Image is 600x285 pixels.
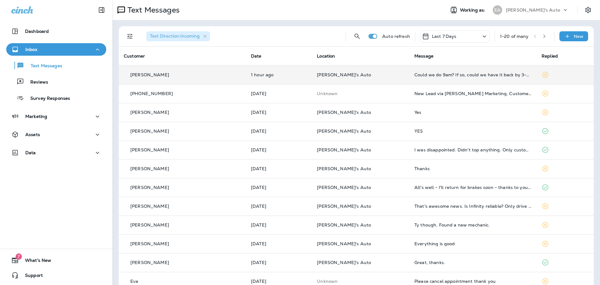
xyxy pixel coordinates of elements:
span: Message [414,53,433,59]
span: [PERSON_NAME]'s Auto [317,72,371,78]
span: Location [317,53,335,59]
div: Text Direction:Incoming [146,31,210,41]
span: [PERSON_NAME]'s Auto [317,147,371,153]
span: [PERSON_NAME]'s Auto [317,203,371,209]
span: Date [251,53,262,59]
div: Could we do 9am? If so, could we have it back by 3-4pm? My fiancée uses that car for work and has... [414,72,532,77]
p: [PERSON_NAME] [130,241,169,246]
span: Support [19,273,43,280]
p: [PERSON_NAME] [130,204,169,209]
p: Last 7 Days [432,34,457,39]
span: [PERSON_NAME]'s Auto [317,185,371,190]
p: Auto refresh [382,34,410,39]
div: Thanks [414,166,532,171]
p: Aug 22, 2025 11:23 AM [251,260,307,265]
p: Text Messages [24,63,62,69]
div: EA [493,5,502,15]
div: I was disappointed. Didn't top anything. Only customer, took an hour. I even gave that guy $10 an... [414,147,532,152]
span: [PERSON_NAME]'s Auto [317,241,371,247]
p: Aug 25, 2025 11:10 AM [251,91,307,96]
p: Inbox [25,47,37,52]
p: [PERSON_NAME] [130,147,169,152]
div: Please cancel appointment thank you [414,279,532,284]
span: [PERSON_NAME]'s Auto [317,128,371,134]
div: 1 - 20 of many [500,34,529,39]
p: [PERSON_NAME] [130,110,169,115]
p: Aug 22, 2025 02:21 PM [251,185,307,190]
p: Survey Responses [24,96,70,102]
p: Marketing [25,114,47,119]
p: Aug 22, 2025 11:23 AM [251,241,307,246]
button: Collapse Sidebar [93,4,110,16]
div: Great, thanks. [414,260,532,265]
span: Replied [542,53,558,59]
p: This customer does not have a last location and the phone number they messaged is not assigned to... [317,91,404,96]
div: That's awesome news. Is Infinity reliable? Only drive max 20 miles . How best to sell Jag? I've k... [414,204,532,209]
div: Ty though. Found a new mechanic. [414,222,532,227]
p: Eva [130,279,138,284]
p: Aug 22, 2025 02:22 PM [251,166,307,171]
p: Aug 26, 2025 01:56 PM [251,72,307,77]
p: Assets [25,132,40,137]
p: [PERSON_NAME] [130,166,169,171]
p: Aug 24, 2025 11:18 AM [251,129,307,134]
p: [PHONE_NUMBER] [130,91,173,96]
p: [PERSON_NAME] [130,260,169,265]
div: YES [414,129,532,134]
p: Text Messages [125,5,180,15]
p: New [574,34,583,39]
button: Settings [582,4,594,16]
button: Marketing [6,110,106,123]
p: [PERSON_NAME] [130,72,169,77]
button: Support [6,269,106,282]
button: Data [6,146,106,159]
p: [PERSON_NAME]'s Auto [506,8,560,13]
p: Dashboard [25,29,49,34]
button: Dashboard [6,25,106,38]
p: [PERSON_NAME] [130,185,169,190]
span: [PERSON_NAME]'s Auto [317,166,371,171]
span: What's New [19,258,51,265]
p: Aug 22, 2025 12:18 PM [251,204,307,209]
p: [PERSON_NAME] [130,129,169,134]
p: Reviews [24,79,48,85]
span: [PERSON_NAME]'s Auto [317,222,371,228]
button: Filters [124,30,136,43]
p: Data [25,150,36,155]
button: Assets [6,128,106,141]
span: [PERSON_NAME]'s Auto [317,260,371,265]
p: Aug 24, 2025 11:18 AM [251,110,307,115]
button: Inbox [6,43,106,56]
button: 7What's New [6,254,106,267]
button: Survey Responses [6,91,106,104]
button: Reviews [6,75,106,88]
p: Aug 21, 2025 03:19 PM [251,279,307,284]
span: Working as: [460,8,487,13]
span: Text Direction : Incoming [150,33,200,39]
button: Text Messages [6,59,106,72]
p: [PERSON_NAME] [130,222,169,227]
span: Customer [124,53,145,59]
span: 7 [16,253,22,260]
p: Aug 22, 2025 04:00 PM [251,147,307,152]
p: Aug 22, 2025 11:24 AM [251,222,307,227]
p: This customer does not have a last location and the phone number they messaged is not assigned to... [317,279,404,284]
div: Everything is good [414,241,532,246]
div: New Lead via Merrick Marketing, Customer Name: Patricia B., Contact info: 9414052618, Job Info: I... [414,91,532,96]
button: Search Messages [351,30,363,43]
div: All's well - I'll return for brakes soon - thanks to you and your excellent staff! [414,185,532,190]
span: [PERSON_NAME]'s Auto [317,109,371,115]
div: Yes [414,110,532,115]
